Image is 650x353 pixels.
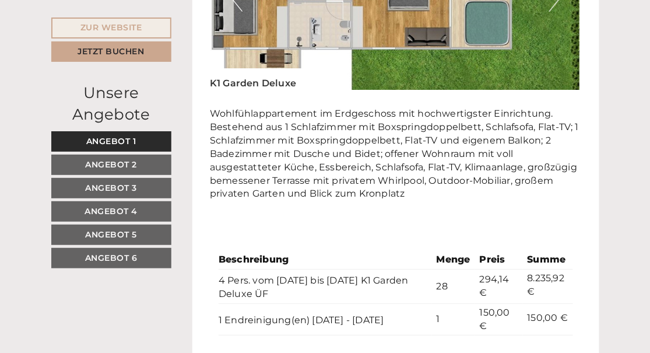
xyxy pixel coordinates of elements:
span: Angebot 4 [85,206,138,216]
span: Angebot 3 [85,183,137,193]
td: 1 [432,303,475,335]
td: 8.235,92 € [523,270,573,304]
td: 4 Pers. vom [DATE] bis [DATE] K1 Garden Deluxe ÜF [219,270,432,304]
th: Preis [475,251,523,269]
th: Menge [432,251,475,269]
p: Wohlfühlappartement im Erdgeschoss mit hochwertigster Einrichtung. Bestehend aus 1 Schlafzimmer m... [210,107,582,201]
a: Jetzt buchen [51,41,171,62]
div: K1 Garden Deluxe [210,68,314,90]
div: Unsere Angebote [51,82,171,125]
span: Angebot 5 [85,229,137,240]
th: Beschreibung [219,251,432,269]
span: Angebot 6 [85,253,138,263]
td: 28 [432,270,475,304]
span: Angebot 1 [86,136,136,146]
span: 294,14 € [480,274,510,298]
td: 1 Endreinigung(en) [DATE] - [DATE] [219,303,432,335]
span: Angebot 2 [85,159,137,170]
th: Summe [523,251,573,269]
span: 150,00 € [480,307,510,331]
a: Zur Website [51,18,171,39]
td: 150,00 € [523,303,573,335]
